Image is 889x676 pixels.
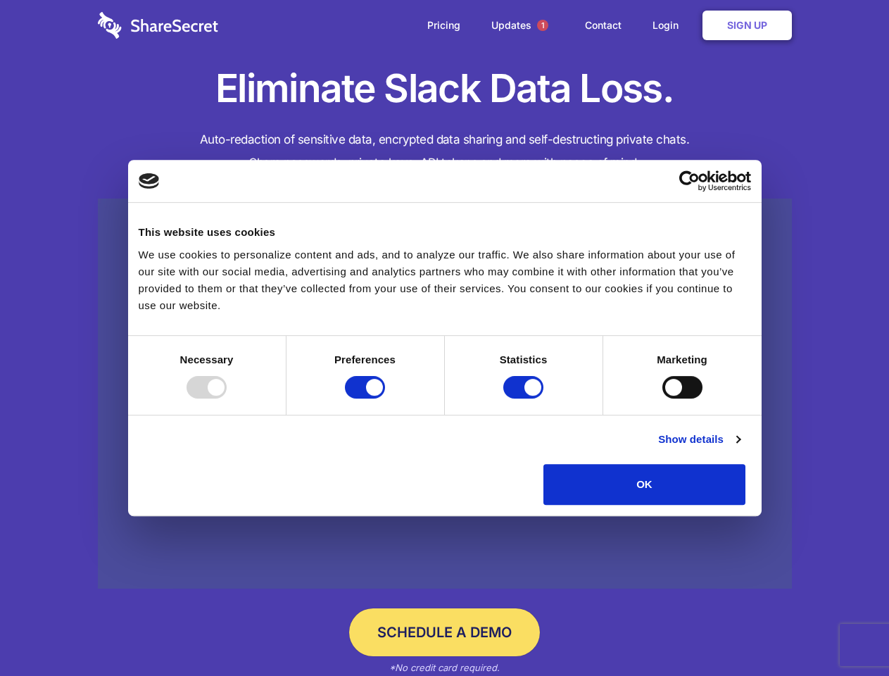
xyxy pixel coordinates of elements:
img: logo [139,173,160,189]
a: Sign Up [702,11,792,40]
span: 1 [537,20,548,31]
h4: Auto-redaction of sensitive data, encrypted data sharing and self-destructing private chats. Shar... [98,128,792,175]
a: Show details [658,431,740,448]
div: We use cookies to personalize content and ads, and to analyze our traffic. We also share informat... [139,246,751,314]
a: Schedule a Demo [349,608,540,656]
h1: Eliminate Slack Data Loss. [98,63,792,114]
strong: Preferences [334,353,396,365]
button: OK [543,464,745,505]
a: Pricing [413,4,474,47]
a: Contact [571,4,636,47]
div: This website uses cookies [139,224,751,241]
a: Wistia video thumbnail [98,199,792,589]
strong: Necessary [180,353,234,365]
strong: Marketing [657,353,707,365]
strong: Statistics [500,353,548,365]
img: logo-wordmark-white-trans-d4663122ce5f474addd5e946df7df03e33cb6a1c49d2221995e7729f52c070b2.svg [98,12,218,39]
a: Usercentrics Cookiebot - opens in a new window [628,170,751,192]
a: Login [638,4,700,47]
em: *No credit card required. [389,662,500,673]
